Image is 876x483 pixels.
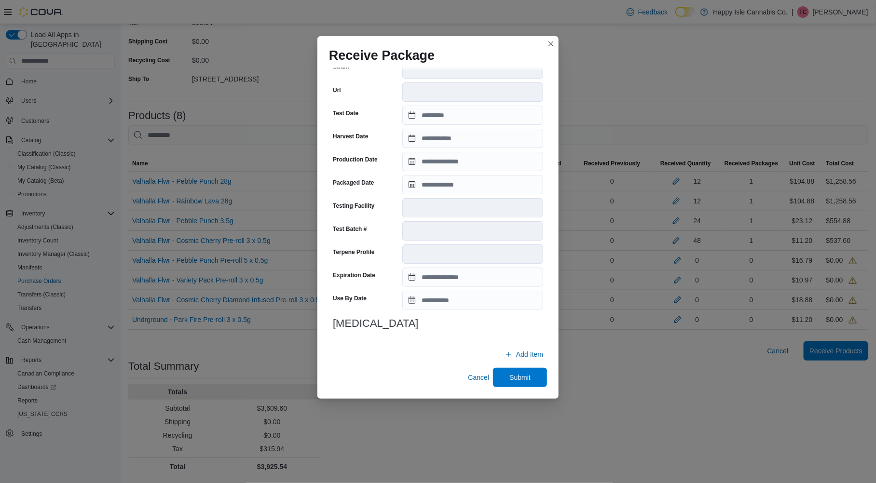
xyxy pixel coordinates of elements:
[468,373,489,382] span: Cancel
[333,179,374,187] label: Packaged Date
[493,368,547,387] button: Submit
[545,38,557,50] button: Closes this modal window
[402,152,543,171] input: Press the down key to open a popover containing a calendar.
[333,225,367,233] label: Test Batch #
[333,248,374,256] label: Terpene Profile
[333,109,358,117] label: Test Date
[402,268,543,287] input: Press the down key to open a popover containing a calendar.
[333,295,367,302] label: Use By Date
[402,291,543,310] input: Press the down key to open a popover containing a calendar.
[333,133,368,140] label: Harvest Date
[509,373,531,382] span: Submit
[333,86,341,94] label: Url
[333,156,378,163] label: Production Date
[516,349,543,359] span: Add Item
[501,345,547,364] button: Add Item
[333,271,375,279] label: Expiration Date
[333,63,349,71] label: Strain
[329,48,435,63] h1: Receive Package
[402,129,543,148] input: Press the down key to open a popover containing a calendar.
[402,175,543,194] input: Press the down key to open a popover containing a calendar.
[333,202,374,210] label: Testing Facility
[402,106,543,125] input: Press the down key to open a popover containing a calendar.
[464,368,493,387] button: Cancel
[333,318,543,329] h3: [MEDICAL_DATA]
